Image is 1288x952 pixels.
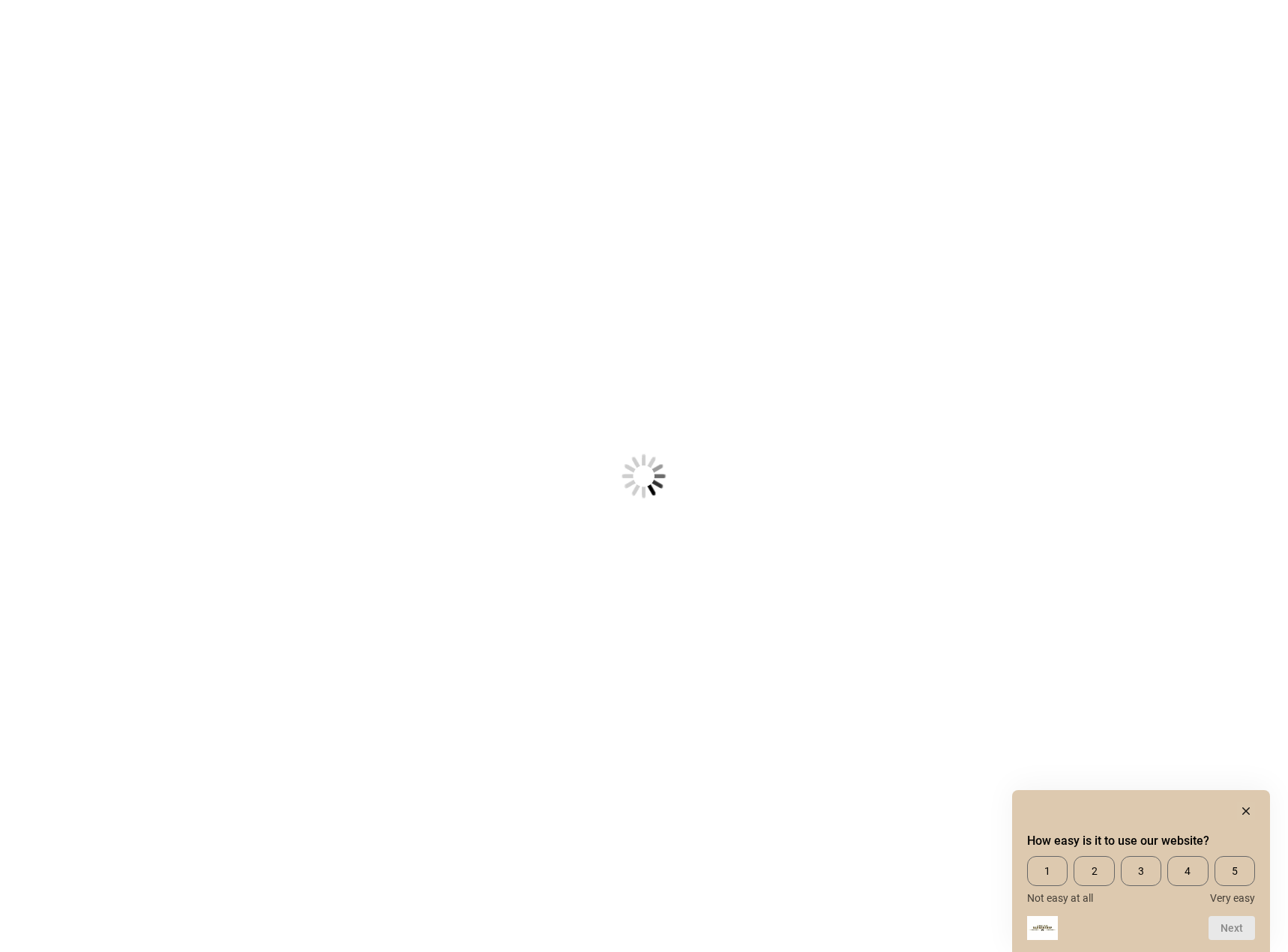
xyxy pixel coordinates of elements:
button: Next question [1209,916,1255,940]
div: How easy is it to use our website? Select an option from 1 to 5, with 1 being Not easy at all and... [1027,802,1255,940]
div: How easy is it to use our website? Select an option from 1 to 5, with 1 being Not easy at all and... [1027,856,1255,904]
span: 3 [1121,856,1161,886]
img: Loading [548,380,740,572]
span: Very easy [1210,892,1255,904]
span: 4 [1167,856,1208,886]
span: 5 [1215,856,1255,886]
span: 1 [1027,856,1068,886]
h2: How easy is it to use our website? Select an option from 1 to 5, with 1 being Not easy at all and... [1027,832,1255,850]
span: 2 [1074,856,1114,886]
span: Not easy at all [1027,892,1093,904]
button: Hide survey [1237,802,1255,820]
